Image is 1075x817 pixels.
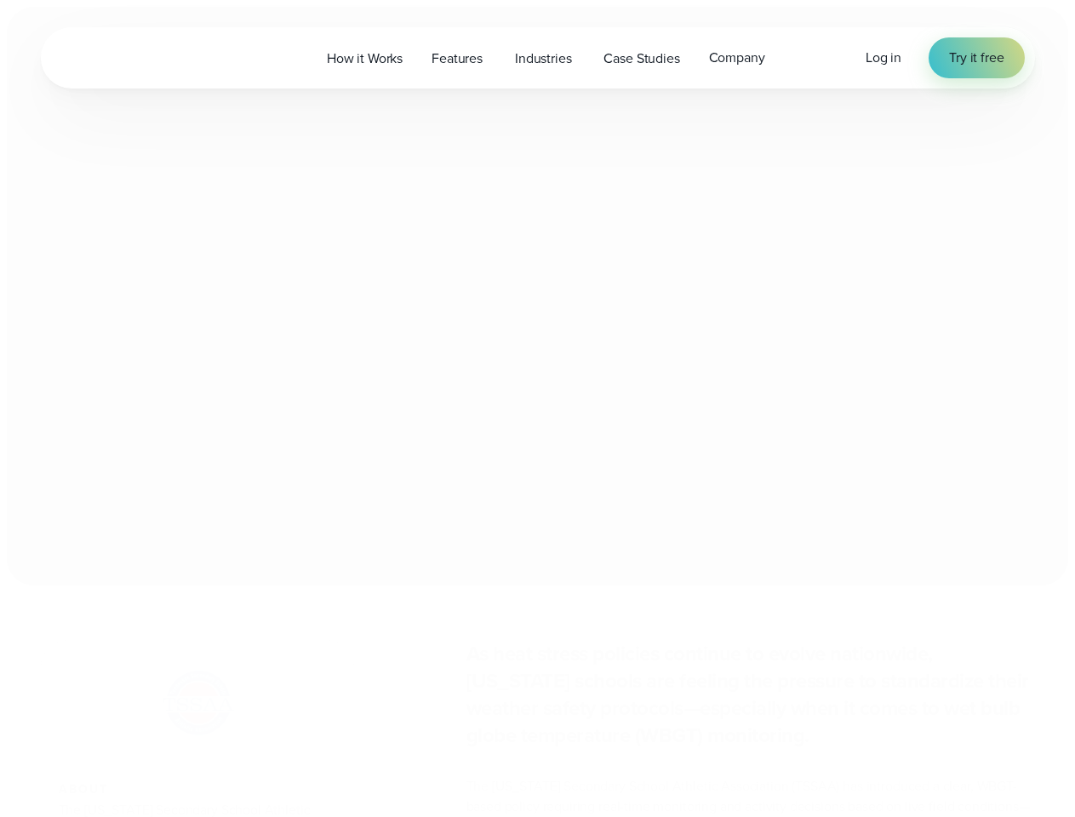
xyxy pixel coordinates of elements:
[327,49,403,69] span: How it Works
[949,48,1004,68] span: Try it free
[603,49,679,69] span: Case Studies
[866,48,901,68] a: Log in
[515,49,571,69] span: Industries
[432,49,483,69] span: Features
[866,48,901,67] span: Log in
[709,48,765,68] span: Company
[929,37,1024,78] a: Try it free
[312,41,417,76] a: How it Works
[589,41,694,76] a: Case Studies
